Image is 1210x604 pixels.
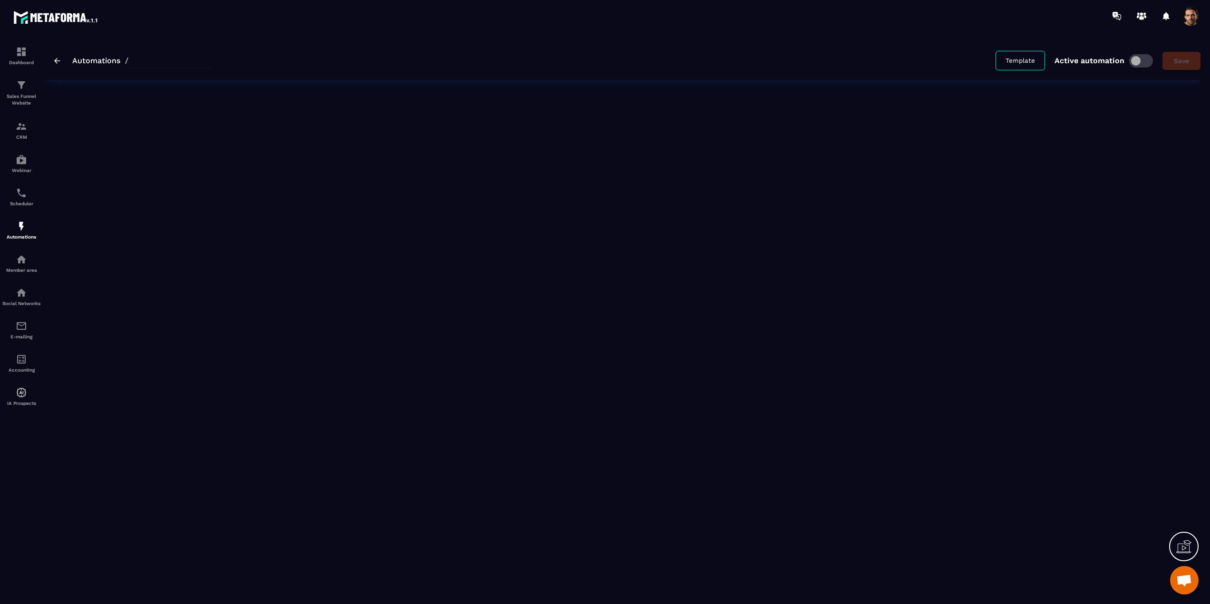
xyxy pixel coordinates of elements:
img: automations [16,221,27,232]
a: Automations [72,56,120,65]
img: arrow [54,58,60,64]
p: Accounting [2,367,40,373]
img: formation [16,121,27,132]
img: formation [16,79,27,91]
img: automations [16,154,27,165]
img: automations [16,254,27,265]
a: automationsautomationsAutomations [2,213,40,247]
img: logo [13,9,99,26]
p: IA Prospects [2,401,40,406]
a: automationsautomationsMember area [2,247,40,280]
img: social-network [16,287,27,298]
a: formationformationSales Funnel Website [2,72,40,114]
p: Active automation [1055,56,1124,65]
p: Automations [2,234,40,240]
a: emailemailE-mailing [2,313,40,346]
p: CRM [2,134,40,140]
p: Sales Funnel Website [2,93,40,106]
p: Social Networks [2,301,40,306]
a: automationsautomationsWebinar [2,147,40,180]
a: formationformationCRM [2,114,40,147]
p: E-mailing [2,334,40,339]
img: formation [16,46,27,58]
p: Member area [2,268,40,273]
a: accountantaccountantAccounting [2,346,40,380]
img: email [16,320,27,332]
p: Scheduler [2,201,40,206]
a: Open chat [1170,566,1199,594]
p: Webinar [2,168,40,173]
span: / [125,56,128,65]
p: Dashboard [2,60,40,65]
a: schedulerschedulerScheduler [2,180,40,213]
img: scheduler [16,187,27,199]
img: automations [16,387,27,398]
a: social-networksocial-networkSocial Networks [2,280,40,313]
a: formationformationDashboard [2,39,40,72]
img: accountant [16,354,27,365]
button: Template [996,51,1045,70]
